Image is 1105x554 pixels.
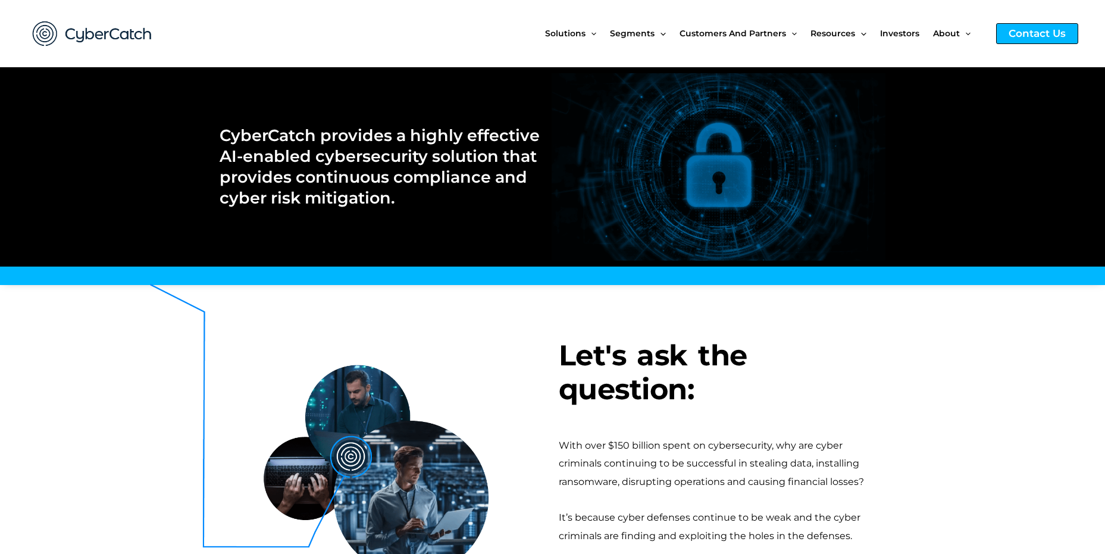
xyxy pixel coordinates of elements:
[655,8,665,58] span: Menu Toggle
[559,437,886,491] div: With over $150 billion spent on cybersecurity, why are cyber criminals continuing to be successfu...
[545,8,984,58] nav: Site Navigation: New Main Menu
[21,9,164,58] img: CyberCatch
[880,8,919,58] span: Investors
[680,8,786,58] span: Customers and Partners
[559,509,886,545] div: It’s because cyber defenses continue to be weak and the cyber criminals are finding and exploitin...
[586,8,596,58] span: Menu Toggle
[810,8,855,58] span: Resources
[933,8,960,58] span: About
[545,8,586,58] span: Solutions
[220,125,540,208] h2: CyberCatch provides a highly effective AI-enabled cybersecurity solution that provides continuous...
[559,339,886,407] h3: Let's ask the question:
[996,23,1078,44] a: Contact Us
[855,8,866,58] span: Menu Toggle
[880,8,933,58] a: Investors
[610,8,655,58] span: Segments
[960,8,971,58] span: Menu Toggle
[786,8,797,58] span: Menu Toggle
